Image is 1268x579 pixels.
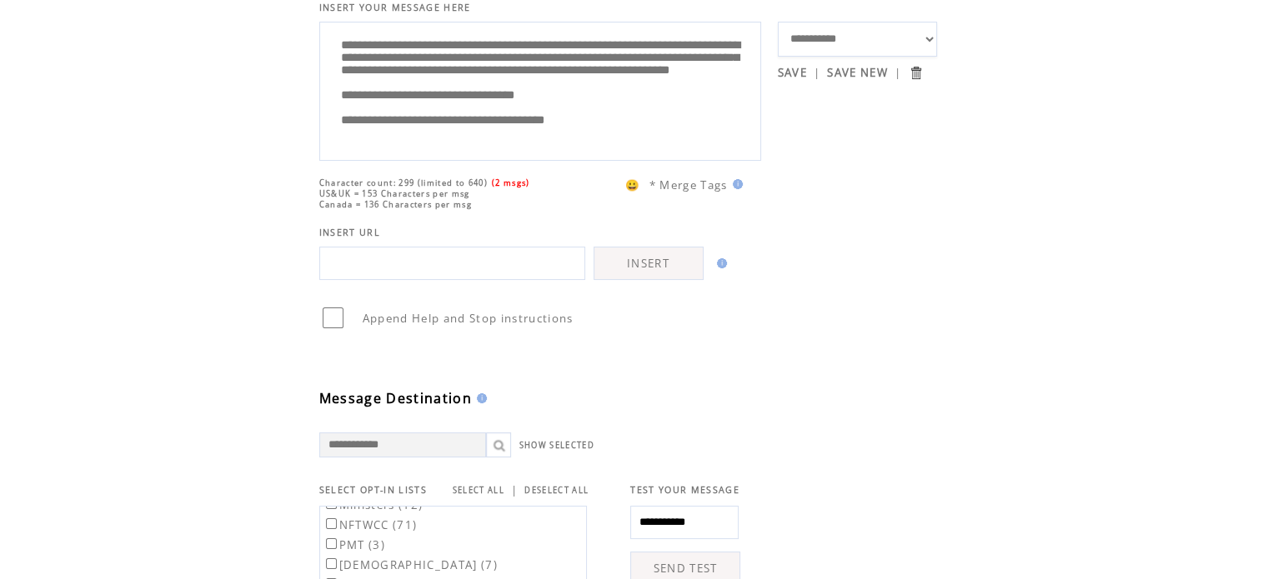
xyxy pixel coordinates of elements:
[319,227,380,238] span: INSERT URL
[319,177,488,188] span: Character count: 299 (limited to 640)
[908,65,924,81] input: Submit
[625,177,640,192] span: 😀
[326,538,337,549] input: PMT (3)
[895,65,901,80] span: |
[519,440,594,451] a: SHOW SELECTED
[649,177,728,192] span: * Merge Tags
[323,537,385,552] label: PMT (3)
[511,482,518,497] span: |
[630,484,739,496] span: TEST YOUR MESSAGE
[323,557,498,572] label: [DEMOGRAPHIC_DATA] (7)
[594,247,704,280] a: INSERT
[363,311,574,326] span: Append Help and Stop instructions
[326,558,337,569] input: [DEMOGRAPHIC_DATA] (7)
[778,65,807,80] a: SAVE
[453,485,504,496] a: SELECT ALL
[319,188,470,199] span: US&UK = 153 Characters per msg
[814,65,820,80] span: |
[326,518,337,529] input: NFTWCC (71)
[712,258,727,268] img: help.gif
[323,517,418,532] label: NFTWCC (71)
[472,393,487,403] img: help.gif
[319,484,427,496] span: SELECT OPT-IN LISTS
[319,199,472,210] span: Canada = 136 Characters per msg
[319,2,471,13] span: INSERT YOUR MESSAGE HERE
[524,485,589,496] a: DESELECT ALL
[492,177,530,188] span: (2 msgs)
[728,179,743,189] img: help.gif
[319,389,472,407] span: Message Destination
[827,65,888,80] a: SAVE NEW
